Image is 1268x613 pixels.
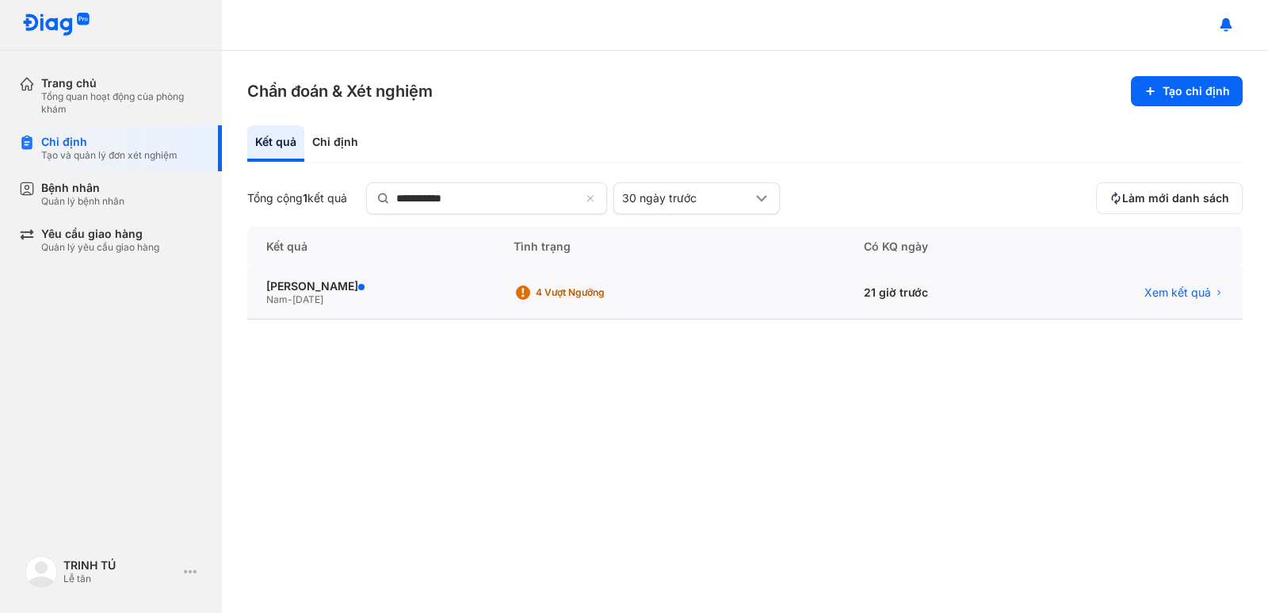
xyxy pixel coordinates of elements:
[41,149,178,162] div: Tạo và quản lý đơn xét nghiệm
[1131,76,1243,106] button: Tạo chỉ định
[63,558,178,573] div: TRINH TÚ
[247,191,347,205] div: Tổng cộng kết quả
[41,241,159,254] div: Quản lý yêu cầu giao hàng
[1144,285,1211,300] span: Xem kết quả
[304,125,366,162] div: Chỉ định
[303,191,307,205] span: 1
[495,227,845,266] div: Tình trạng
[1122,191,1229,205] span: Làm mới danh sách
[41,135,178,149] div: Chỉ định
[622,191,752,205] div: 30 ngày trước
[1096,182,1243,214] button: Làm mới danh sách
[247,125,304,162] div: Kết quả
[536,286,663,299] div: 4 Vượt ngưỡng
[292,293,323,305] span: [DATE]
[247,227,495,266] div: Kết quả
[288,293,292,305] span: -
[41,195,124,208] div: Quản lý bệnh nhân
[247,80,433,102] h3: Chẩn đoán & Xét nghiệm
[63,573,178,585] div: Lễ tân
[845,227,1030,266] div: Có KQ ngày
[266,293,288,305] span: Nam
[25,556,57,588] img: logo
[41,181,124,195] div: Bệnh nhân
[41,76,203,90] div: Trang chủ
[41,90,203,116] div: Tổng quan hoạt động của phòng khám
[845,266,1030,320] div: 21 giờ trước
[266,279,475,293] div: [PERSON_NAME]
[41,227,159,241] div: Yêu cầu giao hàng
[22,13,90,37] img: logo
